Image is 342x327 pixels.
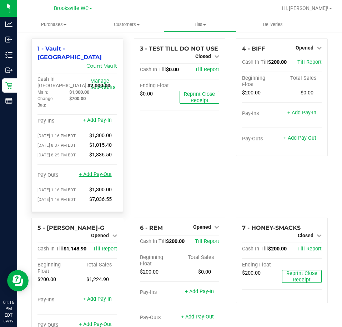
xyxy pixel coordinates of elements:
[164,21,236,28] span: Tills
[37,197,76,202] span: [DATE] 1:16 PM EDT
[86,63,117,69] a: Count Vault
[37,152,76,157] span: [DATE] 8:25 PM EDT
[89,196,112,202] span: $7,036.55
[140,315,180,321] div: Pay-Outs
[83,117,112,123] a: + Add Pay-In
[297,59,322,65] a: Till Report
[37,143,76,148] span: [DATE] 8:37 PM EDT
[69,89,89,95] span: $1,300.00
[5,21,12,28] inline-svg: Analytics
[242,136,282,142] div: Pay-Outs
[140,91,153,97] span: $0.00
[195,67,219,73] a: Till Report
[242,75,282,88] div: Beginning Float
[17,17,90,32] a: Purchases
[195,53,211,59] span: Closed
[184,91,215,104] span: Reprint Close Receipt
[282,5,328,11] span: Hi, [PERSON_NAME]!
[242,59,268,65] span: Cash In Till
[37,246,64,252] span: Cash In Till
[37,96,52,108] span: Change Bag:
[140,45,218,52] span: 3 - TEST TILL DO NOT USE
[193,224,211,230] span: Opened
[140,67,166,73] span: Cash In Till
[242,224,301,231] span: 7 - HONEY-SMACKS
[37,76,87,89] span: Cash In [GEOGRAPHIC_DATA]:
[37,187,76,192] span: [DATE] 1:16 PM EDT
[89,142,112,148] span: $1,015.40
[5,36,12,43] inline-svg: Inbound
[286,270,317,283] span: Reprint Close Receipt
[140,83,180,89] div: Ending Float
[242,262,282,268] div: Ending Float
[91,21,163,28] span: Customers
[242,246,268,252] span: Cash In Till
[282,270,322,283] button: Reprint Close Receipt
[37,90,48,95] span: Main:
[180,91,219,104] button: Reprint Close Receipt
[90,78,115,90] a: Manage Sub-Vaults
[268,59,287,65] span: $200.00
[89,152,112,158] span: $1,836.50
[195,238,219,244] a: Till Report
[5,51,12,58] inline-svg: Inventory
[37,172,77,178] div: Pay-Outs
[91,233,109,238] span: Opened
[298,233,313,238] span: Closed
[37,45,102,61] span: 1 - Vault - [GEOGRAPHIC_DATA]
[93,246,117,252] a: Till Report
[166,67,179,73] span: $0.00
[5,67,12,74] inline-svg: Outbound
[242,270,261,276] span: $200.00
[86,276,109,282] span: $1,224.90
[5,82,12,89] inline-svg: Retail
[89,133,112,139] span: $1,300.00
[140,269,159,275] span: $200.00
[283,135,316,141] a: + Add Pay-Out
[287,110,316,116] a: + Add Pay-In
[54,5,89,11] span: Brooksville WC
[87,83,110,89] span: $2,000.00
[242,45,265,52] span: 4 - BIFF
[282,75,322,82] div: Total Sales
[7,270,29,291] iframe: Resource center
[198,269,211,275] span: $0.00
[83,296,112,302] a: + Add Pay-In
[297,246,322,252] a: Till Report
[17,21,90,28] span: Purchases
[3,299,14,318] p: 01:16 PM EDT
[37,276,56,282] span: $200.00
[164,17,237,32] a: Tills
[37,118,77,124] div: Pay-Ins
[140,289,180,296] div: Pay-Ins
[90,17,164,32] a: Customers
[181,314,214,320] a: + Add Pay-Out
[296,45,313,51] span: Opened
[37,224,104,231] span: 5 - [PERSON_NAME]-G
[37,297,77,303] div: Pay-Ins
[140,254,180,267] div: Beginning Float
[140,224,163,231] span: 6 - REM
[5,97,12,104] inline-svg: Reports
[37,133,76,138] span: [DATE] 1:16 PM EDT
[3,318,14,324] p: 09/19
[77,262,117,268] div: Total Sales
[236,17,310,32] a: Deliveries
[180,254,219,261] div: Total Sales
[69,96,86,101] span: $700.00
[37,262,77,275] div: Beginning Float
[185,289,214,295] a: + Add Pay-In
[79,171,112,177] a: + Add Pay-Out
[253,21,292,28] span: Deliveries
[140,238,166,244] span: Cash In Till
[242,90,261,96] span: $200.00
[64,246,86,252] span: $1,148.90
[166,238,185,244] span: $200.00
[89,187,112,193] span: $1,300.00
[242,110,282,117] div: Pay-Ins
